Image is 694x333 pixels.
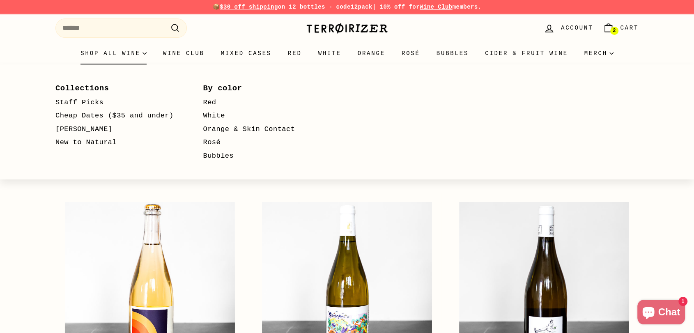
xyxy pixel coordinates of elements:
[203,136,327,149] a: Rosé
[420,4,453,10] a: Wine Club
[39,42,655,64] div: Primary
[477,42,576,64] a: Cider & Fruit Wine
[55,123,179,136] a: [PERSON_NAME]
[635,300,687,326] inbox-online-store-chat: Shopify online store chat
[310,42,349,64] a: White
[155,42,213,64] a: Wine Club
[349,42,393,64] a: Orange
[55,2,639,11] p: 📦 on 12 bottles - code | 10% off for members.
[55,81,179,96] a: Collections
[598,16,643,40] a: Cart
[428,42,477,64] a: Bubbles
[55,136,179,149] a: New to Natural
[203,123,327,136] a: Orange & Skin Contact
[203,149,327,163] a: Bubbles
[72,42,155,64] summary: Shop all wine
[55,96,179,110] a: Staff Picks
[213,42,280,64] a: Mixed Cases
[351,4,372,10] strong: 12pack
[280,42,310,64] a: Red
[620,23,639,32] span: Cart
[539,16,598,40] a: Account
[203,81,327,96] a: By color
[576,42,622,64] summary: Merch
[55,109,179,123] a: Cheap Dates ($35 and under)
[203,96,327,110] a: Red
[393,42,428,64] a: Rosé
[203,109,327,123] a: White
[613,28,616,34] span: 2
[561,23,593,32] span: Account
[220,4,278,10] span: $30 off shipping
